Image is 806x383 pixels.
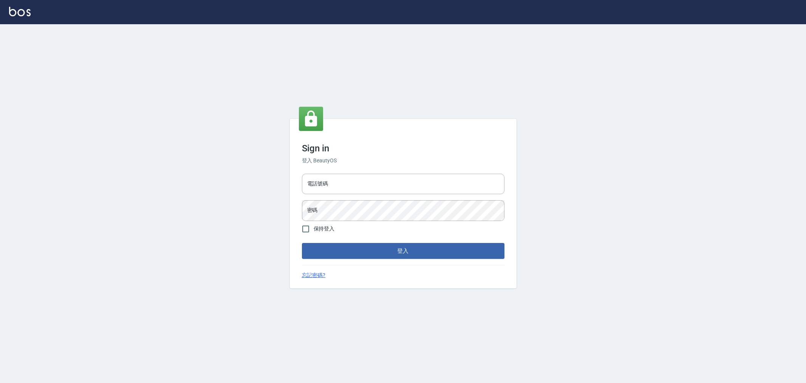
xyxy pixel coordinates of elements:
[314,225,335,233] span: 保持登入
[9,7,31,16] img: Logo
[302,143,504,154] h3: Sign in
[302,157,504,165] h6: 登入 BeautyOS
[302,243,504,259] button: 登入
[302,271,326,279] a: 忘記密碼?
